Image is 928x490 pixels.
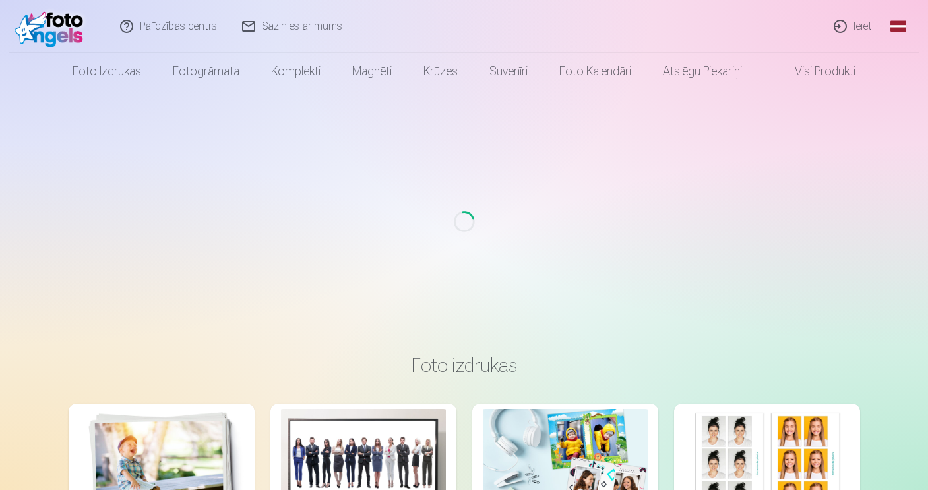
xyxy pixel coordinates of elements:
img: /fa1 [15,5,90,47]
a: Atslēgu piekariņi [647,53,758,90]
a: Magnēti [336,53,408,90]
a: Komplekti [255,53,336,90]
a: Visi produkti [758,53,871,90]
h3: Foto izdrukas [79,353,850,377]
a: Suvenīri [474,53,543,90]
a: Foto kalendāri [543,53,647,90]
a: Krūzes [408,53,474,90]
a: Fotogrāmata [157,53,255,90]
a: Foto izdrukas [57,53,157,90]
